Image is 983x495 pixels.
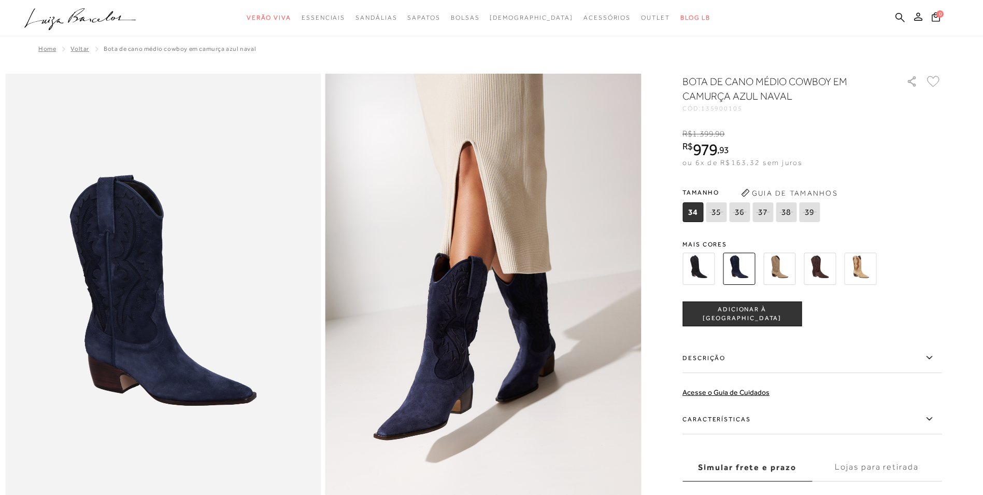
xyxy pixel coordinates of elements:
[799,202,820,222] span: 39
[717,145,729,155] i: ,
[490,8,573,27] a: noSubCategoriesText
[763,253,795,285] img: BOTA DE CANO MÉDIO COWBOY EM CAMURÇA BEGE FENDI
[70,45,89,52] a: Voltar
[682,202,703,222] span: 34
[844,253,876,285] img: BOTA WESTERN CANO MÉDIO RECORTES FENDI
[706,202,726,222] span: 35
[715,129,724,139] span: 90
[682,241,942,247] span: Mais cores
[737,185,841,201] button: Guia de Tamanhos
[641,8,670,27] a: categoryNavScreenReaderText
[682,158,802,167] span: ou 6x de R$163,32 sem juros
[682,105,890,112] div: CÓD:
[680,8,710,27] a: BLOG LB
[680,14,710,21] span: BLOG LB
[682,129,692,139] i: R$
[719,144,729,155] span: 93
[693,140,717,159] span: 979
[776,202,796,222] span: 38
[714,129,725,139] i: ,
[641,14,670,21] span: Outlet
[683,305,801,323] span: ADICIONAR À [GEOGRAPHIC_DATA]
[583,8,631,27] a: categoryNavScreenReaderText
[38,45,56,52] a: Home
[692,129,714,139] span: 1.399
[682,142,693,151] i: R$
[701,105,743,112] span: 135900105
[682,343,942,373] label: Descrição
[752,202,773,222] span: 37
[929,11,943,25] button: 0
[804,253,836,285] img: BOTA DE CANO MÉDIO COWBOY EM CAMURÇA CAFÉ
[812,453,942,482] label: Lojas para retirada
[407,8,440,27] a: categoryNavScreenReaderText
[407,14,440,21] span: Sapatos
[583,14,631,21] span: Acessórios
[302,14,345,21] span: Essenciais
[682,185,822,200] span: Tamanho
[682,388,770,396] a: Acesse o Guia de Cuidados
[682,253,715,285] img: BOTA DE CANO MÉDIO COWBOY EM CAMURÇA PRETA
[247,14,291,21] span: Verão Viva
[729,202,750,222] span: 36
[302,8,345,27] a: categoryNavScreenReaderText
[355,8,397,27] a: categoryNavScreenReaderText
[723,253,755,285] img: BOTA DE CANO MÉDIO COWBOY EM CAMURÇA AZUL NAVAL
[490,14,573,21] span: [DEMOGRAPHIC_DATA]
[682,453,812,482] label: Simular frete e prazo
[682,301,802,326] button: ADICIONAR À [GEOGRAPHIC_DATA]
[936,10,944,18] span: 0
[355,14,397,21] span: Sandálias
[104,45,256,52] span: BOTA DE CANO MÉDIO COWBOY EM CAMURÇA AZUL NAVAL
[247,8,291,27] a: categoryNavScreenReaderText
[682,74,877,103] h1: BOTA DE CANO MÉDIO COWBOY EM CAMURÇA AZUL NAVAL
[682,404,942,434] label: Características
[451,14,480,21] span: Bolsas
[451,8,480,27] a: categoryNavScreenReaderText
